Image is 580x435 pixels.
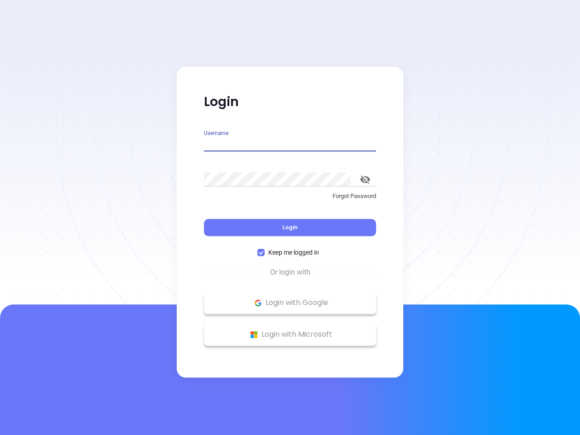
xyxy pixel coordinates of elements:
[252,297,264,309] img: Google Logo
[204,291,376,314] button: Google Logo Login with Google
[282,223,298,231] span: Login
[265,247,323,257] span: Keep me logged in
[248,329,260,340] img: Microsoft Logo
[204,192,376,201] p: Forgot Password
[204,130,228,136] label: Username
[204,323,376,346] button: Microsoft Logo Login with Microsoft
[204,192,376,208] a: Forgot Password
[204,94,376,110] p: Login
[354,169,376,190] button: toggle password visibility
[266,267,315,278] span: Or login with
[208,296,372,309] p: Login with Google
[204,219,376,236] button: Login
[208,328,372,341] p: Login with Microsoft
